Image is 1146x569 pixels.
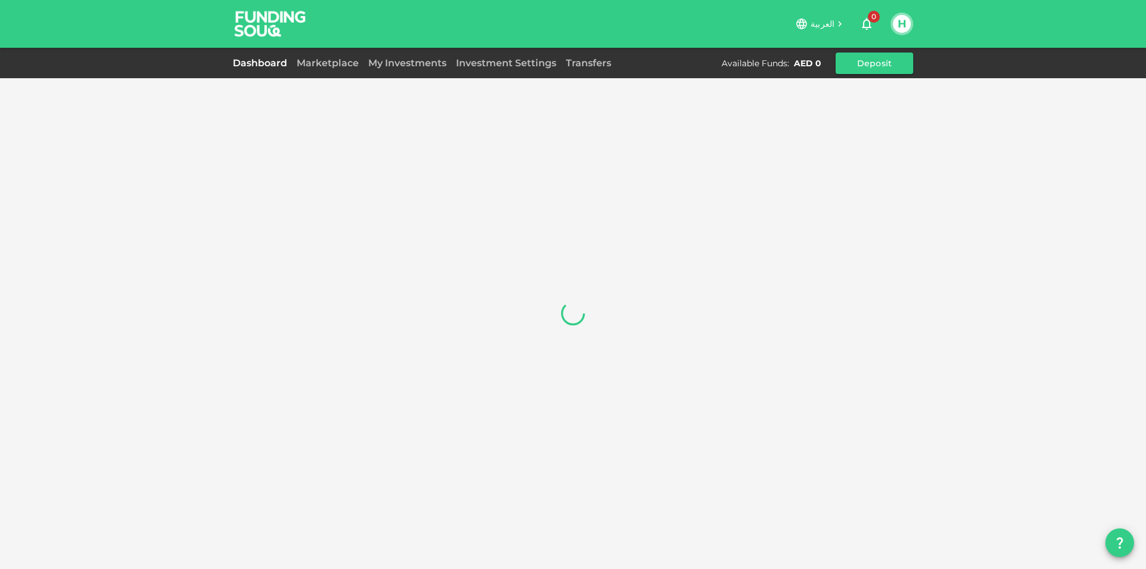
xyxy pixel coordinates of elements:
[811,19,834,29] span: العربية
[794,57,821,69] div: AED 0
[722,57,789,69] div: Available Funds :
[561,57,616,69] a: Transfers
[836,53,913,74] button: Deposit
[855,12,879,36] button: 0
[451,57,561,69] a: Investment Settings
[868,11,880,23] span: 0
[292,57,363,69] a: Marketplace
[893,15,911,33] button: H
[233,57,292,69] a: Dashboard
[363,57,451,69] a: My Investments
[1105,528,1134,557] button: question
